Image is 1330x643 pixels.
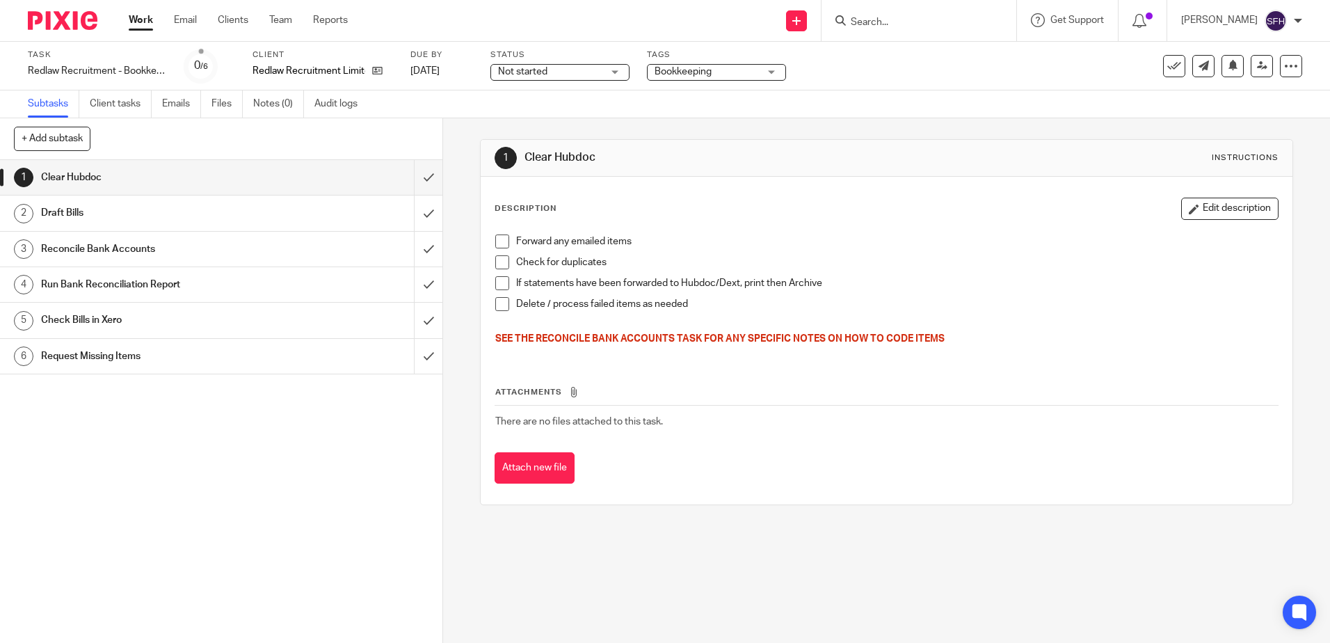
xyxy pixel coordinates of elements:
[41,310,280,331] h1: Check Bills in Xero
[410,66,440,76] span: [DATE]
[41,346,280,367] h1: Request Missing Items
[90,90,152,118] a: Client tasks
[495,452,575,484] button: Attach new file
[269,13,292,27] a: Team
[495,388,562,396] span: Attachments
[253,64,365,78] p: Redlaw Recruitment Limited
[1212,152,1279,164] div: Instructions
[218,13,248,27] a: Clients
[28,11,97,30] img: Pixie
[14,204,33,223] div: 2
[14,311,33,331] div: 5
[495,417,663,427] span: There are no files attached to this task.
[495,147,517,169] div: 1
[14,275,33,294] div: 4
[490,49,630,61] label: Status
[495,334,945,344] span: SEE THE RECONCILE BANK ACCOUNTS TASK FOR ANY SPECIFIC NOTES ON HOW TO CODE ITEMS
[1265,10,1287,32] img: svg%3E
[41,239,280,260] h1: Reconcile Bank Accounts
[516,235,1277,248] p: Forward any emailed items
[498,67,547,77] span: Not started
[14,347,33,366] div: 6
[129,13,153,27] a: Work
[253,90,304,118] a: Notes (0)
[41,167,280,188] h1: Clear Hubdoc
[14,127,90,150] button: + Add subtask
[28,90,79,118] a: Subtasks
[253,49,393,61] label: Client
[314,90,368,118] a: Audit logs
[28,64,167,78] div: Redlaw Recruitment - Bookkeeping - Weekly
[516,255,1277,269] p: Check for duplicates
[849,17,975,29] input: Search
[1181,198,1279,220] button: Edit description
[495,203,556,214] p: Description
[655,67,712,77] span: Bookkeeping
[647,49,786,61] label: Tags
[200,63,208,70] small: /6
[516,297,1277,311] p: Delete / process failed items as needed
[194,58,208,74] div: 0
[41,274,280,295] h1: Run Bank Reconciliation Report
[14,168,33,187] div: 1
[524,150,916,165] h1: Clear Hubdoc
[14,239,33,259] div: 3
[211,90,243,118] a: Files
[1050,15,1104,25] span: Get Support
[410,49,473,61] label: Due by
[28,49,167,61] label: Task
[174,13,197,27] a: Email
[516,276,1277,290] p: If statements have been forwarded to Hubdoc/Dext, print then Archive
[41,203,280,223] h1: Draft Bills
[162,90,201,118] a: Emails
[1181,13,1258,27] p: [PERSON_NAME]
[313,13,348,27] a: Reports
